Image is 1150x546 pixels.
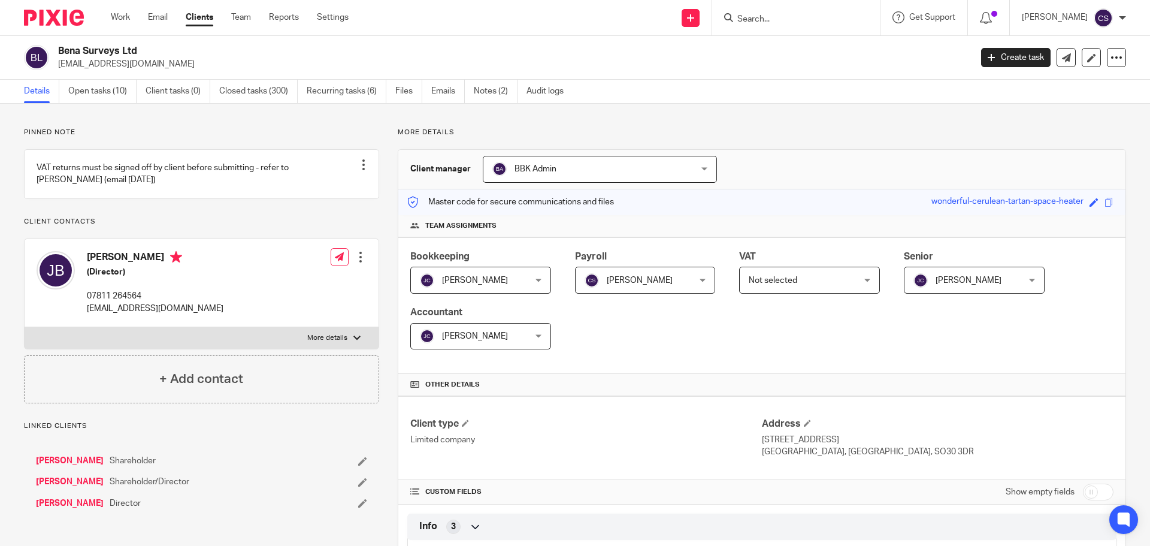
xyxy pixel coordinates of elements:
span: Director [110,497,141,509]
h4: Client type [410,418,762,430]
a: Details [24,80,59,103]
label: Show empty fields [1006,486,1075,498]
span: Accountant [410,307,462,317]
p: [PERSON_NAME] [1022,11,1088,23]
span: 3 [451,521,456,533]
span: Info [419,520,437,533]
p: Limited company [410,434,762,446]
h5: (Director) [87,266,223,278]
span: [PERSON_NAME] [607,276,673,285]
img: svg%3E [420,329,434,343]
img: svg%3E [37,251,75,289]
p: More details [398,128,1126,137]
a: Clients [186,11,213,23]
span: Get Support [909,13,955,22]
span: [PERSON_NAME] [936,276,1001,285]
a: Email [148,11,168,23]
a: Settings [317,11,349,23]
p: Linked clients [24,421,379,431]
span: Team assignments [425,221,497,231]
span: Senior [904,252,933,261]
img: svg%3E [420,273,434,288]
h3: Client manager [410,163,471,175]
span: BBK Admin [515,165,556,173]
span: Payroll [575,252,607,261]
p: Pinned note [24,128,379,137]
img: Pixie [24,10,84,26]
h4: Address [762,418,1113,430]
p: Master code for secure communications and files [407,196,614,208]
p: [GEOGRAPHIC_DATA], [GEOGRAPHIC_DATA], SO30 3DR [762,446,1113,458]
a: Work [111,11,130,23]
h4: [PERSON_NAME] [87,251,223,266]
a: Emails [431,80,465,103]
a: Open tasks (10) [68,80,137,103]
a: Files [395,80,422,103]
p: [EMAIL_ADDRESS][DOMAIN_NAME] [87,303,223,315]
i: Primary [170,251,182,263]
span: [PERSON_NAME] [442,276,508,285]
a: Client tasks (0) [146,80,210,103]
span: Shareholder [110,455,156,467]
a: Team [231,11,251,23]
a: Closed tasks (300) [219,80,298,103]
div: wonderful-cerulean-tartan-space-heater [931,195,1084,209]
img: svg%3E [1094,8,1113,28]
span: Shareholder/Director [110,476,189,488]
span: [PERSON_NAME] [442,332,508,340]
a: [PERSON_NAME] [36,455,104,467]
span: Not selected [749,276,797,285]
p: [STREET_ADDRESS] [762,434,1113,446]
a: Audit logs [526,80,573,103]
img: svg%3E [585,273,599,288]
img: svg%3E [913,273,928,288]
span: Other details [425,380,480,390]
img: svg%3E [492,162,507,176]
a: [PERSON_NAME] [36,497,104,509]
img: svg%3E [24,45,49,70]
a: Notes (2) [474,80,517,103]
h4: CUSTOM FIELDS [410,487,762,497]
a: Recurring tasks (6) [307,80,386,103]
p: 07811 264564 [87,290,223,302]
span: VAT [739,252,756,261]
a: Reports [269,11,299,23]
p: Client contacts [24,217,379,227]
h2: Bena Surveys Ltd [58,45,782,58]
a: [PERSON_NAME] [36,476,104,488]
h4: + Add contact [159,370,243,388]
p: [EMAIL_ADDRESS][DOMAIN_NAME] [58,58,963,70]
a: Create task [981,48,1051,67]
p: More details [307,333,347,343]
input: Search [736,14,844,25]
span: Bookkeeping [410,252,470,261]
